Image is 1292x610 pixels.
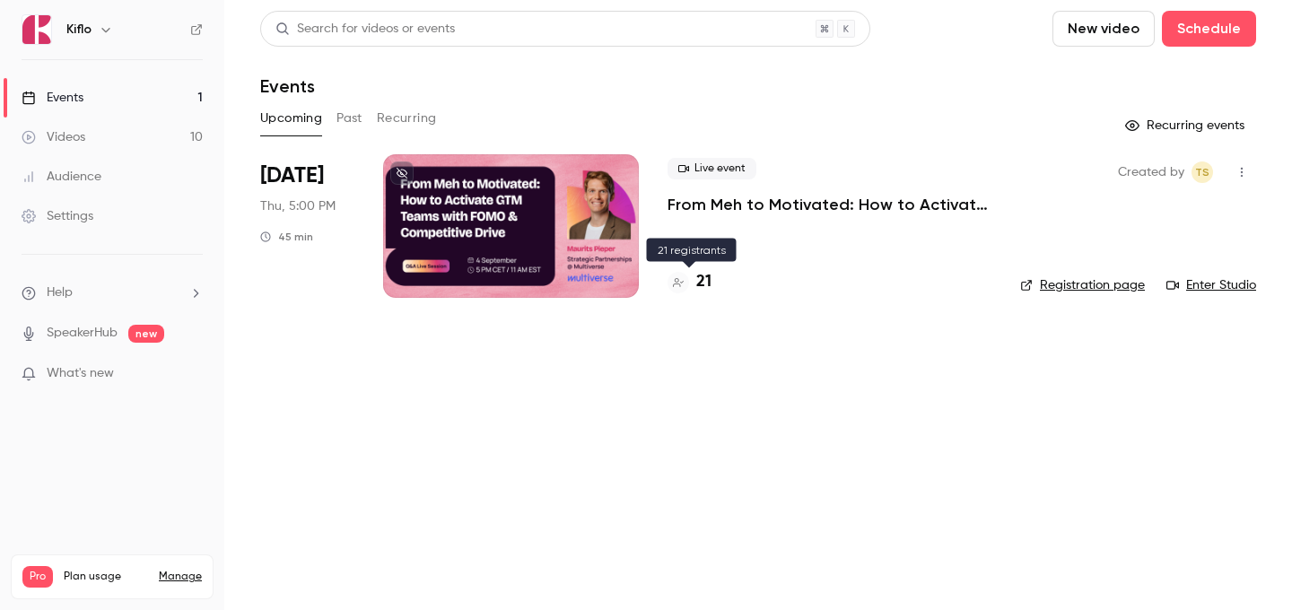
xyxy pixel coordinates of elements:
[22,168,101,186] div: Audience
[668,270,711,294] a: 21
[696,270,711,294] h4: 21
[22,89,83,107] div: Events
[166,588,202,604] p: / 150
[1118,161,1184,183] span: Created by
[166,590,177,601] span: 10
[1195,161,1209,183] span: TS
[1166,276,1256,294] a: Enter Studio
[181,366,203,382] iframe: Noticeable Trigger
[260,104,322,133] button: Upcoming
[1192,161,1213,183] span: Tomica Stojanovikj
[64,570,148,584] span: Plan usage
[1052,11,1155,47] button: New video
[275,20,455,39] div: Search for videos or events
[22,207,93,225] div: Settings
[260,154,354,298] div: Sep 4 Thu, 5:00 PM (Europe/Rome)
[260,197,336,215] span: Thu, 5:00 PM
[22,566,53,588] span: Pro
[668,158,756,179] span: Live event
[22,588,57,604] p: Videos
[22,128,85,146] div: Videos
[66,21,92,39] h6: Kiflo
[47,364,114,383] span: What's new
[1117,111,1256,140] button: Recurring events
[336,104,362,133] button: Past
[1162,11,1256,47] button: Schedule
[22,15,51,44] img: Kiflo
[260,230,313,244] div: 45 min
[1020,276,1145,294] a: Registration page
[47,283,73,302] span: Help
[260,161,324,190] span: [DATE]
[47,324,118,343] a: SpeakerHub
[260,75,315,97] h1: Events
[159,570,202,584] a: Manage
[668,194,991,215] a: From Meh to Motivated: How to Activate GTM Teams with FOMO & Competitive Drive
[377,104,437,133] button: Recurring
[22,283,203,302] li: help-dropdown-opener
[128,325,164,343] span: new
